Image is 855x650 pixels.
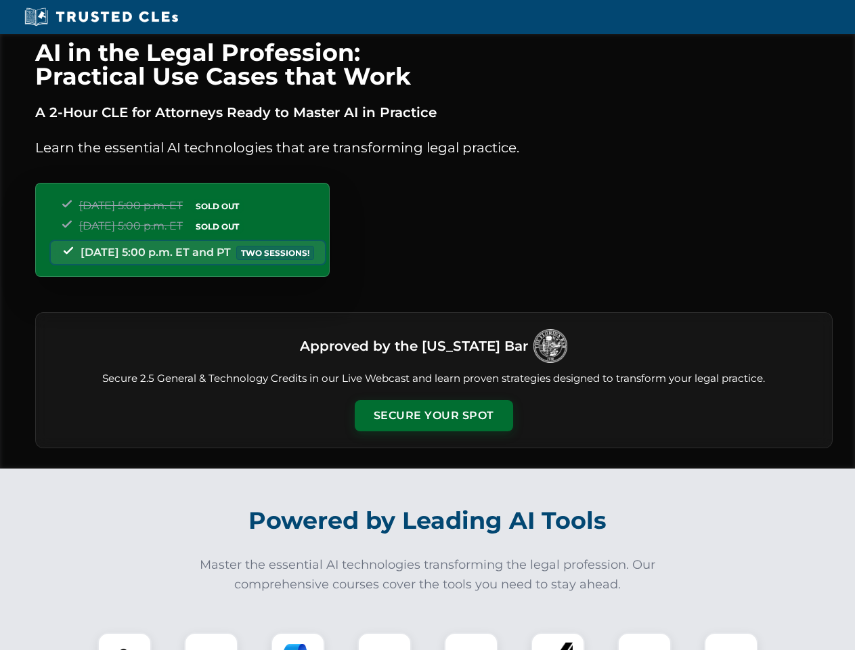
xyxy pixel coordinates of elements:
p: Secure 2.5 General & Technology Credits in our Live Webcast and learn proven strategies designed ... [52,371,816,387]
img: Trusted CLEs [20,7,182,27]
h3: Approved by the [US_STATE] Bar [300,334,528,358]
img: Logo [533,329,567,363]
p: Learn the essential AI technologies that are transforming legal practice. [35,137,833,158]
p: Master the essential AI technologies transforming the legal profession. Our comprehensive courses... [191,555,665,594]
span: SOLD OUT [191,199,244,213]
h2: Powered by Leading AI Tools [53,497,803,544]
h1: AI in the Legal Profession: Practical Use Cases that Work [35,41,833,88]
span: [DATE] 5:00 p.m. ET [79,219,183,232]
span: [DATE] 5:00 p.m. ET [79,199,183,212]
p: A 2-Hour CLE for Attorneys Ready to Master AI in Practice [35,102,833,123]
button: Secure Your Spot [355,400,513,431]
span: SOLD OUT [191,219,244,234]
